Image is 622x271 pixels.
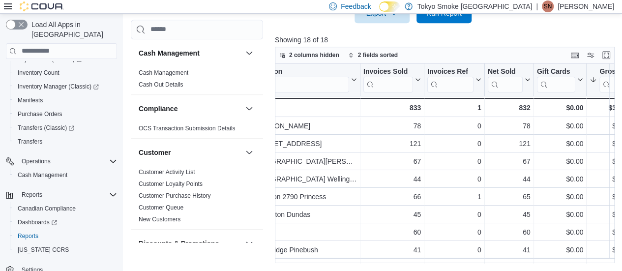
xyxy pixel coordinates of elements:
input: Dark Mode [379,1,400,12]
span: SN [544,0,552,12]
span: Reports [18,232,38,240]
a: Dashboards [10,215,121,229]
div: Customer [131,166,263,229]
span: Dashboards [14,216,117,228]
span: Cash Management [139,68,188,76]
button: Customer [243,146,255,158]
span: Reports [14,230,117,242]
span: Operations [18,155,117,167]
span: Purchase Orders [18,110,62,118]
button: Cash Management [243,47,255,59]
div: Cash Management [131,66,263,94]
button: Enter fullscreen [600,49,612,61]
h3: Cash Management [139,48,200,58]
a: Transfers (Classic) [10,121,121,135]
span: Load All Apps in [GEOGRAPHIC_DATA] [28,20,117,39]
a: Customer Queue [139,204,183,211]
a: Reports [14,230,42,242]
p: [PERSON_NAME] [558,0,614,12]
span: 2 columns hidden [289,51,339,59]
a: Cash Management [139,69,188,76]
a: Inventory Manager (Classic) [10,80,121,93]
span: Customer Purchase History [139,191,211,199]
div: 832 [488,102,531,114]
button: Customer [139,147,241,157]
span: Washington CCRS [14,244,117,256]
span: Feedback [341,1,371,11]
button: Inventory Count [10,66,121,80]
img: Cova [20,1,64,11]
button: 2 columns hidden [275,49,343,61]
span: Customer Queue [139,203,183,211]
a: Canadian Compliance [14,203,80,214]
a: New Customers [139,215,180,222]
span: Reports [22,191,42,199]
button: Discounts & Promotions [243,237,255,249]
p: | [536,0,538,12]
span: Manifests [18,96,43,104]
button: Discounts & Promotions [139,238,241,248]
button: Operations [18,155,55,167]
span: Inventory Count [18,69,59,77]
span: Inventory Count [14,67,117,79]
a: Customer Loyalty Points [139,180,203,187]
h3: Discounts & Promotions [139,238,219,248]
button: Compliance [139,103,241,113]
button: Keyboard shortcuts [569,49,581,61]
span: Transfers [14,136,117,148]
h3: Compliance [139,103,178,113]
span: Transfers (Classic) [14,122,117,134]
span: Customer Activity List [139,168,195,176]
span: 2 fields sorted [358,51,398,59]
a: OCS Transaction Submission Details [139,124,236,131]
span: Cash Out Details [139,80,183,88]
a: Manifests [14,94,47,106]
span: Canadian Compliance [18,205,76,212]
a: Cash Out Details [139,81,183,88]
span: Transfers (Classic) [18,124,74,132]
div: 1 [427,102,481,114]
a: Transfers (Classic) [14,122,78,134]
div: Stephanie Neblett [542,0,554,12]
span: Transfers [18,138,42,146]
p: Showing 18 of 18 [275,35,618,45]
a: Customer Activity List [139,168,195,175]
button: Reports [2,188,121,202]
span: Manifests [14,94,117,106]
a: Purchase Orders [14,108,66,120]
div: 833 [363,102,421,114]
span: OCS Transaction Submission Details [139,124,236,132]
button: Canadian Compliance [10,202,121,215]
button: Cash Management [10,168,121,182]
span: Dashboards [18,218,57,226]
span: Canadian Compliance [14,203,117,214]
h3: Customer [139,147,171,157]
a: Inventory Count [14,67,63,79]
span: Cash Management [14,169,117,181]
span: Inventory Manager (Classic) [14,81,117,92]
a: Inventory Manager (Classic) [14,81,103,92]
span: [US_STATE] CCRS [18,246,69,254]
span: Operations [22,157,51,165]
button: Operations [2,154,121,168]
a: Customer Purchase History [139,192,211,199]
a: Dashboards [14,216,61,228]
button: Reports [10,229,121,243]
div: Totals [253,102,357,114]
button: Transfers [10,135,121,149]
button: Reports [18,189,46,201]
div: Compliance [131,122,263,138]
a: Transfers [14,136,46,148]
button: Manifests [10,93,121,107]
button: [US_STATE] CCRS [10,243,121,257]
div: $0.00 [537,102,584,114]
span: New Customers [139,215,180,223]
span: Reports [18,189,117,201]
a: Cash Management [14,169,71,181]
button: 2 fields sorted [344,49,402,61]
span: Cash Management [18,171,67,179]
p: Tokyo Smoke [GEOGRAPHIC_DATA] [417,0,533,12]
span: Purchase Orders [14,108,117,120]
